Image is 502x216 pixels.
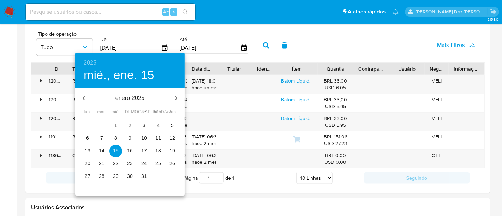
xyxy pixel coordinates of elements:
[138,119,150,132] button: 3
[141,160,147,167] p: 24
[95,132,108,145] button: 7
[109,109,122,116] span: mié.
[124,157,136,170] button: 23
[157,122,160,129] p: 4
[114,134,117,142] p: 8
[127,160,133,167] p: 23
[99,147,104,154] p: 14
[152,145,165,157] button: 18
[81,109,94,116] span: lun.
[141,134,147,142] p: 10
[113,173,119,180] p: 29
[99,160,104,167] p: 21
[169,134,175,142] p: 12
[124,109,136,116] span: [DEMOGRAPHIC_DATA].
[138,170,150,183] button: 31
[84,58,96,68] button: 2025
[109,119,122,132] button: 1
[95,157,108,170] button: 21
[109,157,122,170] button: 22
[166,145,179,157] button: 19
[141,147,147,154] p: 17
[109,145,122,157] button: 15
[152,132,165,145] button: 11
[124,132,136,145] button: 9
[171,122,174,129] p: 5
[114,122,117,129] p: 1
[86,134,89,142] p: 6
[127,147,133,154] p: 16
[141,173,147,180] p: 31
[92,94,168,102] p: enero 2025
[155,147,161,154] p: 18
[166,132,179,145] button: 12
[169,147,175,154] p: 19
[81,132,94,145] button: 6
[99,173,104,180] p: 28
[166,157,179,170] button: 26
[81,145,94,157] button: 13
[85,160,90,167] p: 20
[169,160,175,167] p: 26
[81,157,94,170] button: 20
[124,170,136,183] button: 30
[138,109,150,116] span: vie.
[155,160,161,167] p: 25
[124,119,136,132] button: 2
[155,134,161,142] p: 11
[127,173,133,180] p: 30
[113,147,119,154] p: 15
[152,157,165,170] button: 25
[109,170,122,183] button: 29
[138,132,150,145] button: 10
[152,119,165,132] button: 4
[129,122,131,129] p: 2
[85,173,90,180] p: 27
[113,160,119,167] p: 22
[85,147,90,154] p: 13
[166,119,179,132] button: 5
[81,170,94,183] button: 27
[95,170,108,183] button: 28
[166,109,179,116] span: dom.
[95,109,108,116] span: mar.
[124,145,136,157] button: 16
[138,157,150,170] button: 24
[109,132,122,145] button: 8
[100,134,103,142] p: 7
[84,68,154,83] button: mié., ene. 15
[143,122,145,129] p: 3
[152,109,165,116] span: sáb.
[138,145,150,157] button: 17
[129,134,131,142] p: 9
[95,145,108,157] button: 14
